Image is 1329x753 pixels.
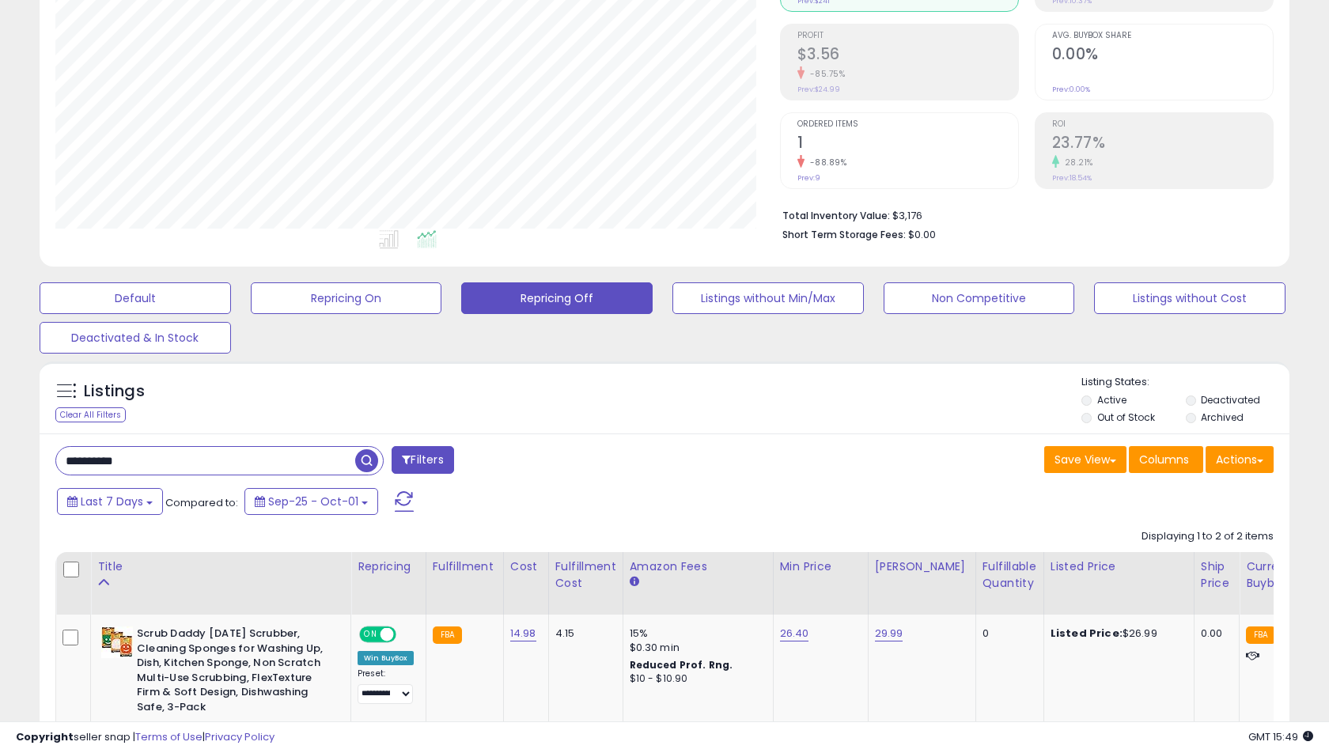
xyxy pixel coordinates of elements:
[1044,446,1126,473] button: Save View
[630,575,639,589] small: Amazon Fees.
[1246,626,1275,644] small: FBA
[81,494,143,509] span: Last 7 Days
[57,488,163,515] button: Last 7 Days
[358,668,414,704] div: Preset:
[797,120,1018,129] span: Ordered Items
[137,626,329,718] b: Scrub Daddy [DATE] Scrubber, Cleaning Sponges for Washing Up, Dish, Kitchen Sponge, Non Scratch M...
[1051,626,1182,641] div: $26.99
[1052,120,1273,129] span: ROI
[135,729,203,744] a: Terms of Use
[1142,529,1274,544] div: Displaying 1 to 2 of 2 items
[1129,446,1203,473] button: Columns
[672,282,864,314] button: Listings without Min/Max
[983,626,1032,641] div: 0
[165,495,238,510] span: Compared to:
[16,729,74,744] strong: Copyright
[555,626,611,641] div: 4.15
[268,494,358,509] span: Sep-25 - Oct-01
[1052,85,1090,94] small: Prev: 0.00%
[361,628,381,641] span: ON
[358,558,419,575] div: Repricing
[1052,45,1273,66] h2: 0.00%
[797,85,840,94] small: Prev: $24.99
[1139,452,1189,467] span: Columns
[630,626,761,641] div: 15%
[1051,558,1187,575] div: Listed Price
[510,558,542,575] div: Cost
[1052,173,1092,183] small: Prev: 18.54%
[461,282,653,314] button: Repricing Off
[392,446,453,474] button: Filters
[16,730,275,745] div: seller snap | |
[908,227,936,242] span: $0.00
[805,157,847,168] small: -88.89%
[630,672,761,686] div: $10 - $10.90
[884,282,1075,314] button: Non Competitive
[630,641,761,655] div: $0.30 min
[875,626,903,641] a: 29.99
[780,626,809,641] a: 26.40
[1081,375,1289,390] p: Listing States:
[1201,393,1260,407] label: Deactivated
[433,558,497,575] div: Fulfillment
[1201,411,1244,424] label: Archived
[1052,32,1273,40] span: Avg. Buybox Share
[1201,558,1232,592] div: Ship Price
[630,658,733,672] b: Reduced Prof. Rng.
[630,558,767,575] div: Amazon Fees
[205,729,275,744] a: Privacy Policy
[358,651,414,665] div: Win BuyBox
[84,380,145,403] h5: Listings
[1051,626,1123,641] b: Listed Price:
[244,488,378,515] button: Sep-25 - Oct-01
[510,626,536,641] a: 14.98
[797,173,820,183] small: Prev: 9
[1201,626,1227,641] div: 0.00
[797,45,1018,66] h2: $3.56
[1097,411,1155,424] label: Out of Stock
[782,205,1262,224] li: $3,176
[782,228,906,241] b: Short Term Storage Fees:
[805,68,846,80] small: -85.75%
[433,626,462,644] small: FBA
[40,282,231,314] button: Default
[1059,157,1093,168] small: 28.21%
[780,558,861,575] div: Min Price
[1094,282,1285,314] button: Listings without Cost
[555,558,616,592] div: Fulfillment Cost
[394,628,419,641] span: OFF
[1052,134,1273,155] h2: 23.77%
[40,322,231,354] button: Deactivated & In Stock
[55,407,126,422] div: Clear All Filters
[983,558,1037,592] div: Fulfillable Quantity
[1246,558,1327,592] div: Current Buybox Price
[797,134,1018,155] h2: 1
[97,558,344,575] div: Title
[875,558,969,575] div: [PERSON_NAME]
[1097,393,1126,407] label: Active
[101,626,133,658] img: 51eQz-4EbLL._SL40_.jpg
[782,209,890,222] b: Total Inventory Value:
[1206,446,1274,473] button: Actions
[1248,729,1313,744] span: 2025-10-9 15:49 GMT
[251,282,442,314] button: Repricing On
[797,32,1018,40] span: Profit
